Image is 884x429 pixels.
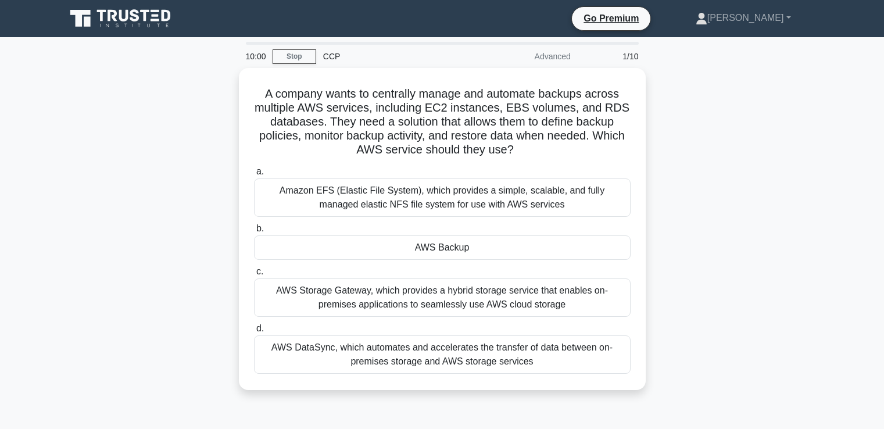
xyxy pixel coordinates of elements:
div: AWS Backup [254,235,631,260]
div: Advanced [476,45,578,68]
a: [PERSON_NAME] [668,6,819,30]
span: a. [256,166,264,176]
a: Stop [273,49,316,64]
h5: A company wants to centrally manage and automate backups across multiple AWS services, including ... [253,87,632,158]
div: AWS Storage Gateway, which provides a hybrid storage service that enables on-premises application... [254,278,631,317]
div: Amazon EFS (Elastic File System), which provides a simple, scalable, and fully managed elastic NF... [254,178,631,217]
span: d. [256,323,264,333]
a: Go Premium [577,11,646,26]
span: b. [256,223,264,233]
div: 10:00 [239,45,273,68]
span: c. [256,266,263,276]
div: AWS DataSync, which automates and accelerates the transfer of data between on-premises storage an... [254,335,631,374]
div: 1/10 [578,45,646,68]
div: CCP [316,45,476,68]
